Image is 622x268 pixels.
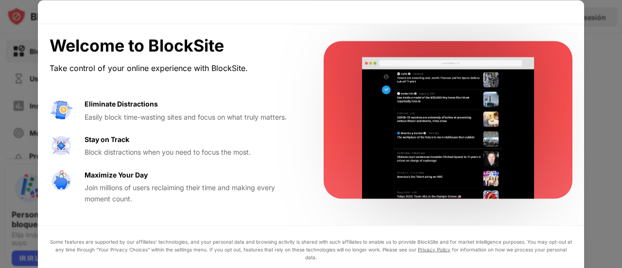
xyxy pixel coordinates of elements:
[85,99,158,109] div: Eliminate Distractions
[50,237,572,261] div: Some features are supported by our affiliates’ technologies, and your personal data and browsing ...
[418,246,450,252] a: Privacy Policy
[85,111,300,122] div: Easily block time-wasting sites and focus on what truly matters.
[85,147,300,158] div: Block distractions when you need to focus the most.
[85,182,300,204] div: Join millions of users reclaiming their time and making every moment count.
[85,169,148,180] div: Maximize Your Day
[50,61,300,75] div: Take control of your online experience with BlockSite.
[50,169,73,193] img: value-safe-time.svg
[50,36,300,55] div: Welcome to BlockSite
[50,134,73,157] img: value-focus.svg
[85,134,129,144] div: Stay on Track
[50,99,73,122] img: value-avoid-distractions.svg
